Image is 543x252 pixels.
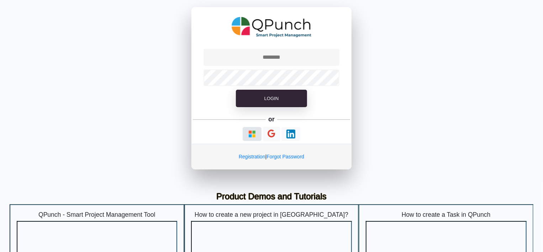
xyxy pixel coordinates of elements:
[267,114,276,124] h5: or
[281,127,300,141] button: Continue With LinkedIn
[191,211,352,219] h5: How to create a new project in [GEOGRAPHIC_DATA]?
[17,211,178,219] h5: QPunch - Smart Project Management Tool
[263,127,280,141] button: Continue With Google
[232,14,312,40] img: QPunch
[239,154,265,159] a: Registration
[248,130,257,138] img: Loading...
[264,96,279,101] span: Login
[366,211,527,219] h5: How to create a Task in QPunch
[15,191,528,202] h3: Product Demos and Tutorials
[236,90,307,107] button: Login
[243,127,262,141] button: Continue With Microsoft Azure
[286,130,295,138] img: Loading...
[267,154,304,159] a: Forgot Password
[191,144,352,169] div: |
